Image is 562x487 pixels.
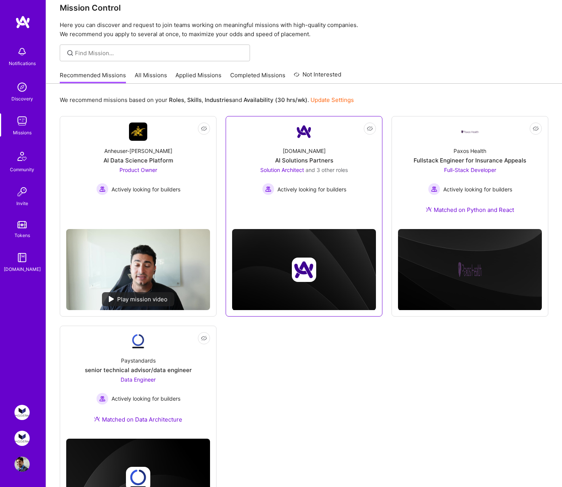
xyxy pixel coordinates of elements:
[94,415,182,423] div: Matched on Data Architecture
[367,126,373,132] i: icon EyeClosed
[13,457,32,472] a: User Avatar
[15,15,30,29] img: logo
[94,416,100,422] img: Ateam Purple Icon
[103,156,173,164] div: AI Data Science Platform
[66,49,75,57] i: icon SearchGrey
[129,332,147,350] img: Company Logo
[11,95,33,103] div: Discovery
[60,71,126,84] a: Recommended Missions
[295,123,313,141] img: Company Logo
[444,167,496,173] span: Full-Stack Developer
[14,113,30,129] img: teamwork
[426,206,432,212] img: Ateam Purple Icon
[294,70,341,84] a: Not Interested
[96,183,108,195] img: Actively looking for builders
[533,126,539,132] i: icon EyeClosed
[201,126,207,132] i: icon EyeClosed
[121,376,156,383] span: Data Engineer
[14,457,30,472] img: User Avatar
[260,167,304,173] span: Solution Architect
[66,123,210,223] a: Company LogoAnheuser-[PERSON_NAME]AI Data Science PlatformProduct Owner Actively looking for buil...
[428,183,440,195] img: Actively looking for builders
[275,156,333,164] div: AI Solutions Partners
[60,96,354,104] p: We recommend missions based on your , , and .
[13,129,32,137] div: Missions
[398,229,542,310] img: cover
[60,3,548,13] h3: Mission Control
[18,221,27,228] img: tokens
[310,96,354,103] a: Update Settings
[111,185,180,193] span: Actively looking for builders
[187,96,202,103] b: Skills
[129,123,147,141] img: Company Logo
[244,96,307,103] b: Availability (30 hrs/wk)
[119,167,157,173] span: Product Owner
[14,184,30,199] img: Invite
[443,185,512,193] span: Actively looking for builders
[16,199,28,207] div: Invite
[109,296,114,302] img: play
[14,405,30,420] img: Modern Exec: Team for Platform & AI Development
[283,147,326,155] div: [DOMAIN_NAME]
[175,71,221,84] a: Applied Missions
[75,49,244,57] input: Find Mission...
[230,71,285,84] a: Completed Missions
[14,80,30,95] img: discovery
[398,123,542,223] a: Company LogoPaxos HealthFullstack Engineer for Insurance AppealsFull-Stack Developer Actively loo...
[169,96,184,103] b: Roles
[14,231,30,239] div: Tokens
[205,96,232,103] b: Industries
[60,21,548,39] p: Here you can discover and request to join teams working on meaningful missions with high-quality ...
[232,229,376,310] img: cover
[232,123,376,213] a: Company Logo[DOMAIN_NAME]AI Solutions PartnersSolution Architect and 3 other rolesActively lookin...
[14,44,30,59] img: bell
[454,147,486,155] div: Paxos Health
[10,166,34,173] div: Community
[13,147,31,166] img: Community
[66,229,210,310] img: No Mission
[414,156,526,164] div: Fullstack Engineer for Insurance Appeals
[262,183,274,195] img: Actively looking for builders
[13,405,32,420] a: Modern Exec: Team for Platform & AI Development
[14,250,30,265] img: guide book
[426,206,514,214] div: Matched on Python and React
[102,292,174,306] div: Play mission video
[306,167,348,173] span: and 3 other roles
[96,393,108,405] img: Actively looking for builders
[4,265,41,273] div: [DOMAIN_NAME]
[104,147,172,155] div: Anheuser-[PERSON_NAME]
[66,332,210,433] a: Company LogoPaystandardssenior technical advisor/data engineerData Engineer Actively looking for ...
[292,258,316,282] img: Company logo
[135,71,167,84] a: All Missions
[111,395,180,403] span: Actively looking for builders
[121,356,156,364] div: Paystandards
[13,431,32,446] a: Modern Exec: Project Magic
[277,185,346,193] span: Actively looking for builders
[14,431,30,446] img: Modern Exec: Project Magic
[461,130,479,134] img: Company Logo
[458,258,482,282] img: Company logo
[9,59,36,67] div: Notifications
[85,366,192,374] div: senior technical advisor/data engineer
[201,335,207,341] i: icon EyeClosed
